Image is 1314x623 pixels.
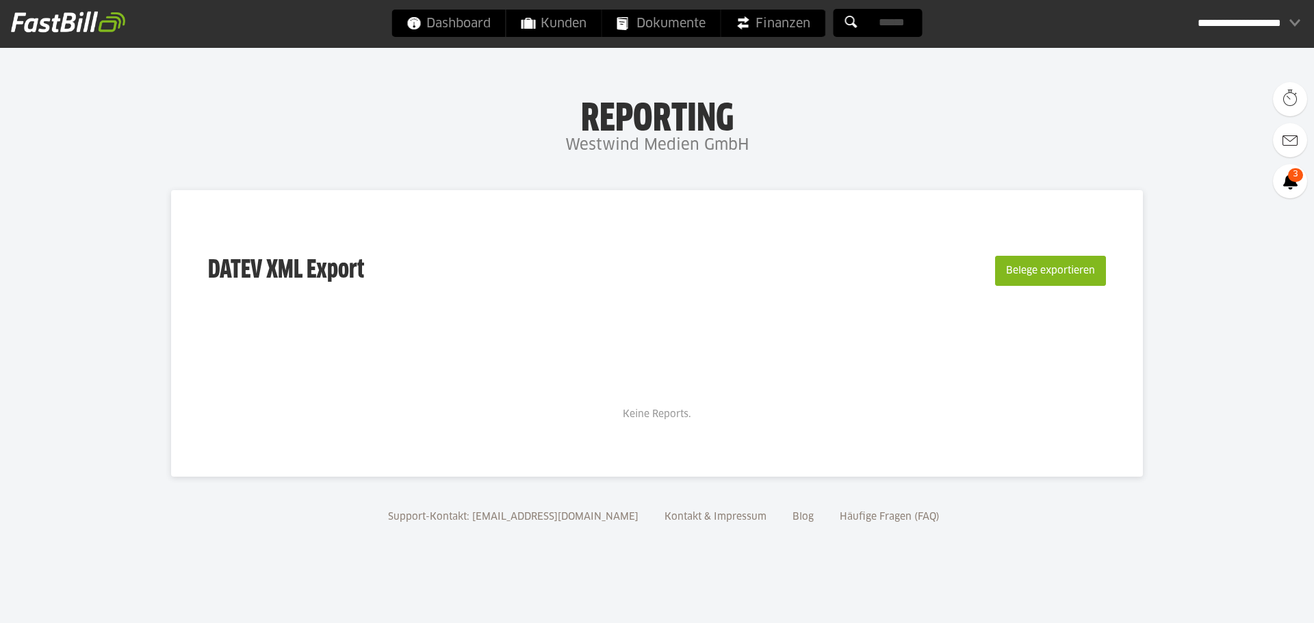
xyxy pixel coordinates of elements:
[660,512,771,522] a: Kontakt & Impressum
[835,512,944,522] a: Häufige Fragen (FAQ)
[721,10,825,37] a: Finanzen
[383,512,643,522] a: Support-Kontakt: [EMAIL_ADDRESS][DOMAIN_NAME]
[1209,582,1300,616] iframe: Öffnet ein Widget, in dem Sie weitere Informationen finden
[208,227,364,315] h3: DATEV XML Export
[506,10,602,37] a: Kunden
[137,96,1177,132] h1: Reporting
[407,10,491,37] span: Dashboard
[736,10,810,37] span: Finanzen
[11,11,125,33] img: fastbill_logo_white.png
[392,10,506,37] a: Dashboard
[623,410,691,419] span: Keine Reports.
[602,10,721,37] a: Dokumente
[1288,168,1303,182] span: 3
[1273,164,1307,198] a: 3
[995,256,1106,286] button: Belege exportieren
[788,512,819,522] a: Blog
[521,10,587,37] span: Kunden
[617,10,706,37] span: Dokumente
